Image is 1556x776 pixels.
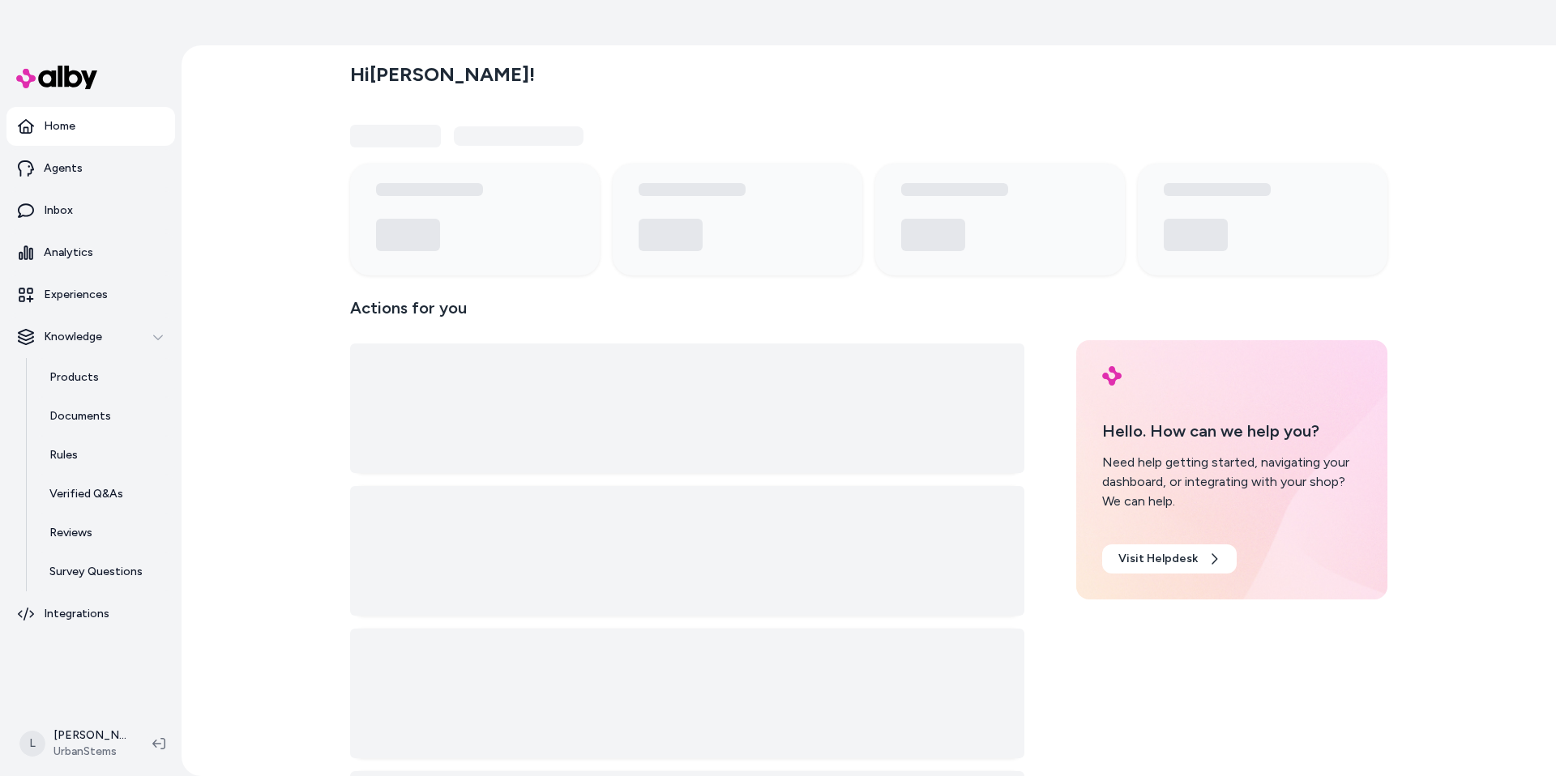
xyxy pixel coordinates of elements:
span: L [19,731,45,757]
button: L[PERSON_NAME]UrbanStems [10,718,139,770]
p: Reviews [49,525,92,541]
img: alby Logo [16,66,97,89]
p: Hello. How can we help you? [1102,419,1361,443]
a: Analytics [6,233,175,272]
p: Rules [49,447,78,463]
a: Reviews [33,514,175,552]
p: Home [44,118,75,134]
a: Visit Helpdesk [1102,544,1237,573]
a: Survey Questions [33,552,175,591]
button: Knowledge [6,318,175,356]
h2: Hi [PERSON_NAME] ! [350,62,535,87]
p: [PERSON_NAME] [53,727,126,744]
p: Agents [44,160,83,177]
p: Inbox [44,203,73,219]
a: Inbox [6,191,175,230]
a: Products [33,358,175,397]
a: Verified Q&As [33,475,175,514]
span: UrbanStems [53,744,126,760]
p: Analytics [44,245,93,261]
a: Documents [33,397,175,436]
p: Integrations [44,606,109,622]
a: Agents [6,149,175,188]
div: Need help getting started, navigating your dashboard, or integrating with your shop? We can help. [1102,453,1361,511]
p: Knowledge [44,329,102,345]
a: Home [6,107,175,146]
p: Documents [49,408,111,424]
p: Experiences [44,287,108,303]
p: Verified Q&As [49,486,123,502]
a: Rules [33,436,175,475]
p: Actions for you [350,295,1024,334]
p: Products [49,369,99,386]
img: alby Logo [1102,366,1122,386]
a: Integrations [6,595,175,633]
a: Experiences [6,275,175,314]
p: Survey Questions [49,564,143,580]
